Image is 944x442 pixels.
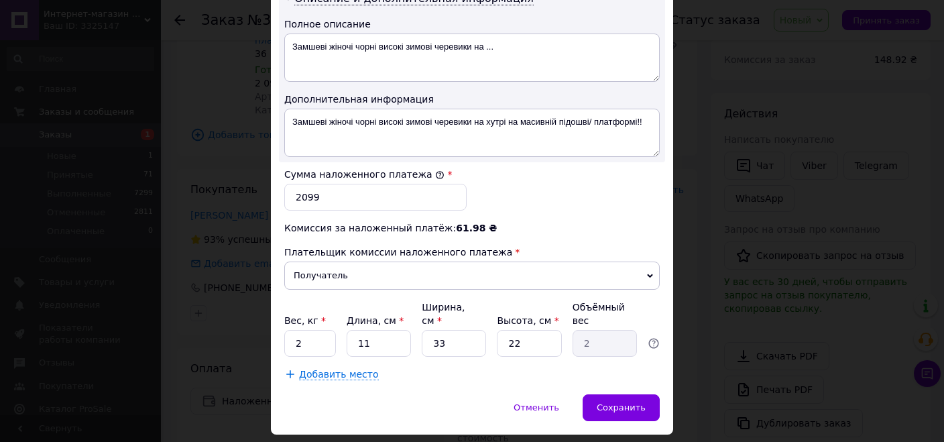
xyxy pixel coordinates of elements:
div: Объёмный вес [573,300,637,327]
span: Плательщик комиссии наложенного платежа [284,247,512,258]
div: Дополнительная информация [284,93,660,106]
span: Отменить [514,402,559,412]
textarea: Замшеві жіночі чорні високі зимові черевики на ... [284,34,660,82]
span: Сохранить [597,402,646,412]
textarea: Замшеві жіночі чорні високі зимові черевики на хутрі на масивній підошві/ платформі!! [284,109,660,157]
span: Добавить место [299,369,379,380]
label: Сумма наложенного платежа [284,169,445,180]
label: Высота, см [497,315,558,326]
label: Длина, см [347,315,404,326]
span: Получатель [284,262,660,290]
label: Вес, кг [284,315,326,326]
div: Комиссия за наложенный платёж: [284,221,660,235]
div: Полное описание [284,17,660,31]
span: 61.98 ₴ [456,223,497,233]
label: Ширина, см [422,302,465,326]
